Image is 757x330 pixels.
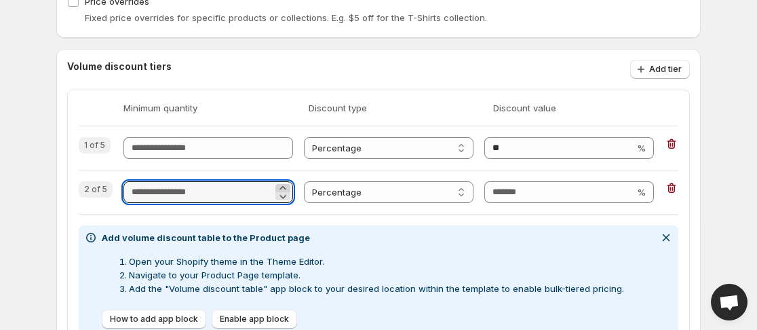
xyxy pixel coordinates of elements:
[102,231,624,244] h2: Add volume discount table to the Product page
[129,255,624,268] li: Open your Shopify theme in the Theme Editor.
[637,143,646,153] span: %
[129,282,624,295] li: Add the "Volume discount table" app block to your desired location within the template to enable ...
[657,228,676,247] button: Dismiss notification
[84,140,105,151] span: 1 of 5
[123,101,298,115] span: Minimum quantity
[649,64,682,75] span: Add tier
[110,314,198,325] span: How to add app block
[85,12,487,23] span: Fixed price overrides for specific products or collections. E.g. $5 off for the T-Shirts collection.
[630,60,690,79] button: Add tier
[309,101,483,115] span: Discount type
[102,310,206,329] button: How to add app block
[129,268,624,282] li: Navigate to your Product Page template.
[67,60,172,79] h3: Volume discount tiers
[220,314,289,325] span: Enable app block
[493,101,667,115] span: Discount value
[84,184,107,195] span: 2 of 5
[637,187,646,198] span: %
[212,310,297,329] button: Enable app block
[711,284,748,320] div: Open chat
